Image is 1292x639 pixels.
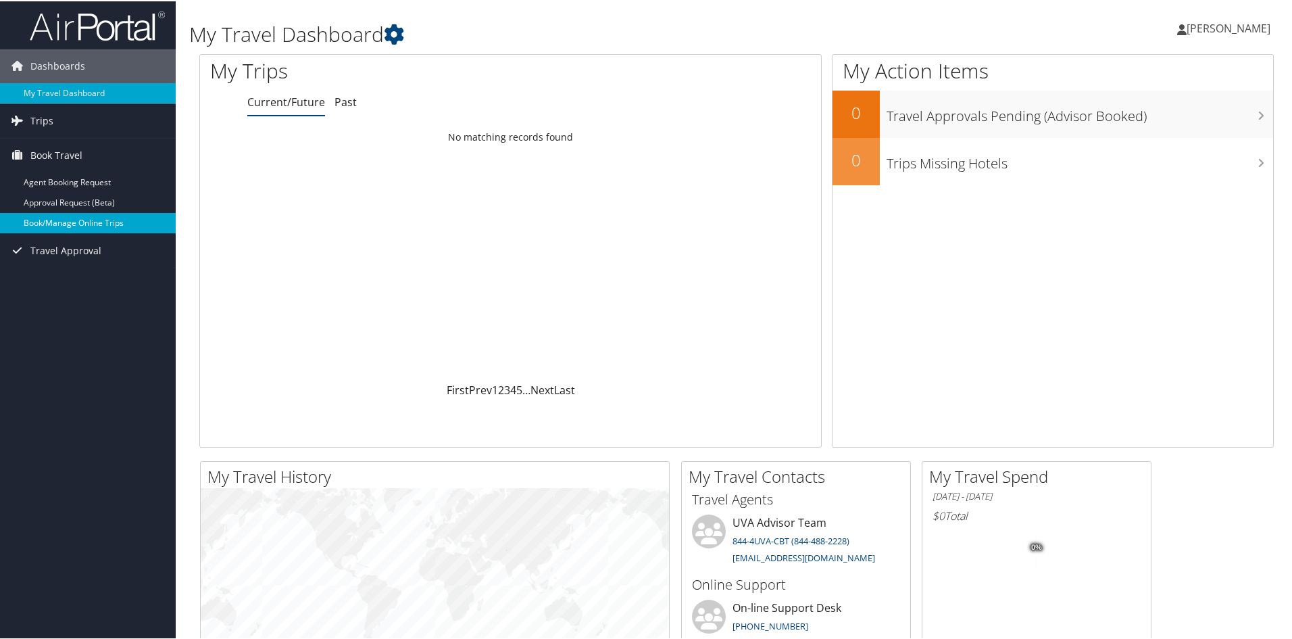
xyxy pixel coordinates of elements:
[498,381,504,396] a: 2
[732,619,808,631] a: [PHONE_NUMBER]
[689,464,910,487] h2: My Travel Contacts
[685,513,907,569] li: UVA Advisor Team
[30,233,101,266] span: Travel Approval
[30,48,85,82] span: Dashboards
[692,574,900,593] h3: Online Support
[210,55,552,84] h1: My Trips
[492,381,498,396] a: 1
[30,137,82,171] span: Book Travel
[833,89,1273,137] a: 0Travel Approvals Pending (Advisor Booked)
[30,103,53,137] span: Trips
[933,489,1141,502] h6: [DATE] - [DATE]
[732,550,875,563] a: [EMAIL_ADDRESS][DOMAIN_NAME]
[833,100,880,123] h2: 0
[189,19,919,47] h1: My Travel Dashboard
[334,93,357,108] a: Past
[510,381,516,396] a: 4
[530,381,554,396] a: Next
[929,464,1151,487] h2: My Travel Spend
[833,137,1273,184] a: 0Trips Missing Hotels
[522,381,530,396] span: …
[516,381,522,396] a: 5
[247,93,325,108] a: Current/Future
[833,147,880,170] h2: 0
[732,534,849,546] a: 844-4UVA-CBT (844-488-2228)
[887,146,1273,172] h3: Trips Missing Hotels
[200,124,821,148] td: No matching records found
[1187,20,1270,34] span: [PERSON_NAME]
[504,381,510,396] a: 3
[692,489,900,508] h3: Travel Agents
[833,55,1273,84] h1: My Action Items
[887,99,1273,124] h3: Travel Approvals Pending (Advisor Booked)
[933,507,1141,522] h6: Total
[447,381,469,396] a: First
[1177,7,1284,47] a: [PERSON_NAME]
[207,464,669,487] h2: My Travel History
[30,9,165,41] img: airportal-logo.png
[554,381,575,396] a: Last
[469,381,492,396] a: Prev
[933,507,945,522] span: $0
[1031,542,1042,550] tspan: 0%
